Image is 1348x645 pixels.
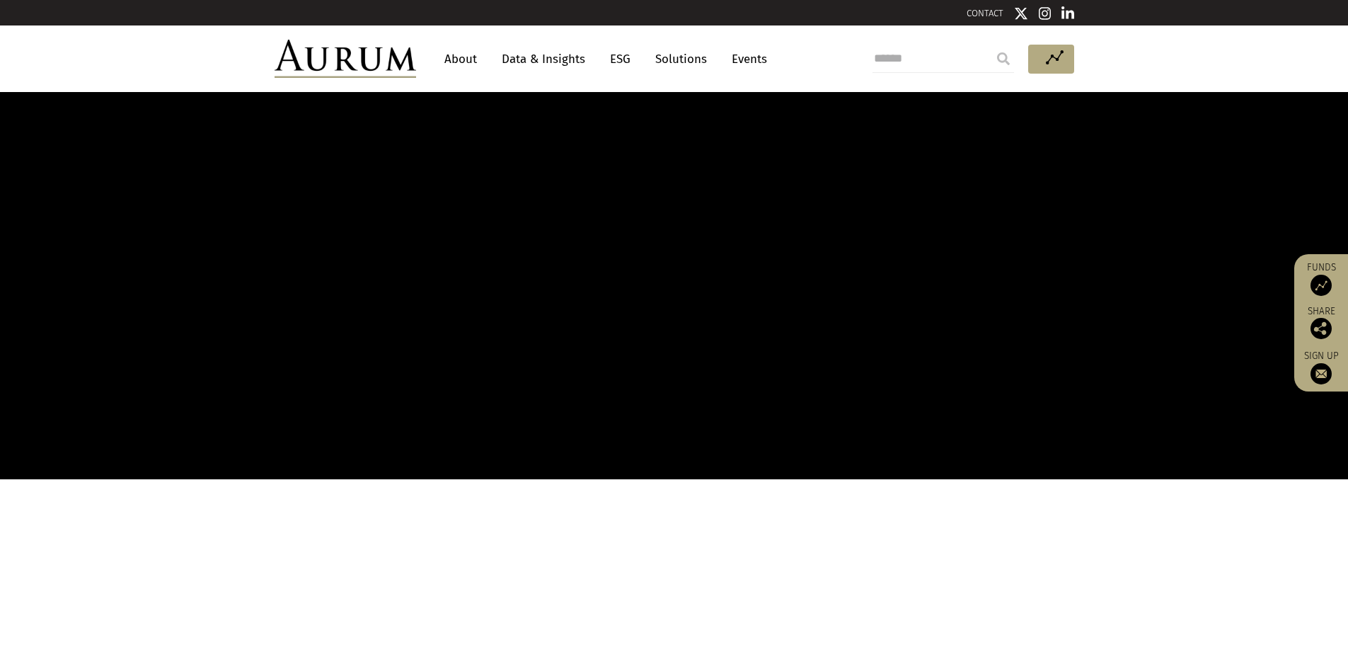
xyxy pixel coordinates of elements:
a: Sign up [1301,350,1341,384]
img: Instagram icon [1039,6,1052,21]
a: Data & Insights [495,46,592,72]
a: Events [725,46,767,72]
a: Solutions [648,46,714,72]
img: Sign up to our newsletter [1310,363,1332,384]
a: About [437,46,484,72]
img: Aurum [275,40,416,78]
a: CONTACT [967,8,1003,18]
img: Share this post [1310,318,1332,339]
input: Submit [989,45,1018,73]
div: Share [1301,307,1341,339]
a: ESG [603,46,638,72]
img: Linkedin icon [1061,6,1074,21]
img: Twitter icon [1014,6,1028,21]
img: Access Funds [1310,275,1332,296]
a: Funds [1301,261,1341,296]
